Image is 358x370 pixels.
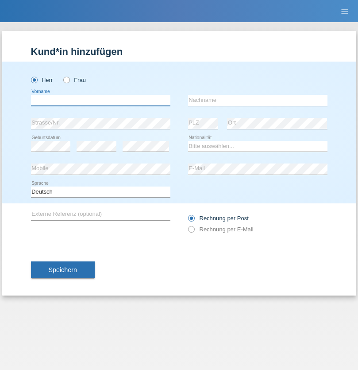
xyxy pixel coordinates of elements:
input: Rechnung per E-Mail [188,226,194,237]
input: Herr [31,77,37,82]
button: Speichern [31,261,95,278]
input: Frau [63,77,69,82]
span: Speichern [49,266,77,273]
label: Rechnung per Post [188,215,249,222]
label: Frau [63,77,86,83]
label: Rechnung per E-Mail [188,226,254,233]
label: Herr [31,77,53,83]
a: menu [336,8,354,14]
input: Rechnung per Post [188,215,194,226]
h1: Kund*in hinzufügen [31,46,327,57]
i: menu [340,7,349,16]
